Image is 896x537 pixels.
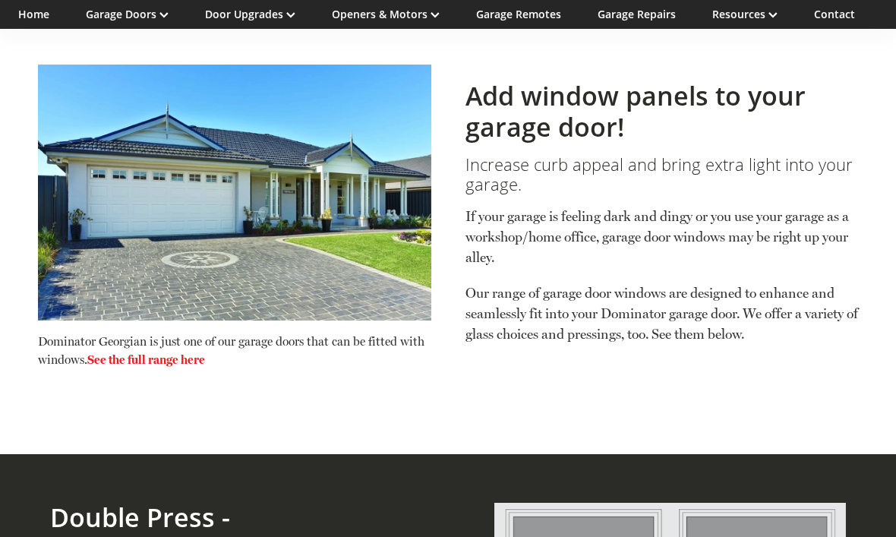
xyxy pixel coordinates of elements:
a: Contact [814,7,855,21]
a: Door Upgrades [205,7,295,21]
a: Garage Repairs [598,7,676,21]
p: Dominator Georgian is just one of our garage doors that can be fitted with windows. [38,333,431,384]
a: See the full range here [87,352,205,367]
h2: Add window panels to your garage door! [465,81,859,143]
p: If your garage is feeling dark and dingy or you use your garage as a workshop/home office, garage... [465,206,859,283]
a: Garage Doors [86,7,169,21]
a: Garage Remotes [476,7,561,21]
p: Our range of garage door windows are designed to enhance and seamlessly fit into your Dominator g... [465,283,859,344]
a: Openers & Motors [332,7,440,21]
a: Home [18,7,49,21]
h3: Increase curb appeal and bring extra light into your garage. [465,155,859,195]
a: Resources [712,7,778,21]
